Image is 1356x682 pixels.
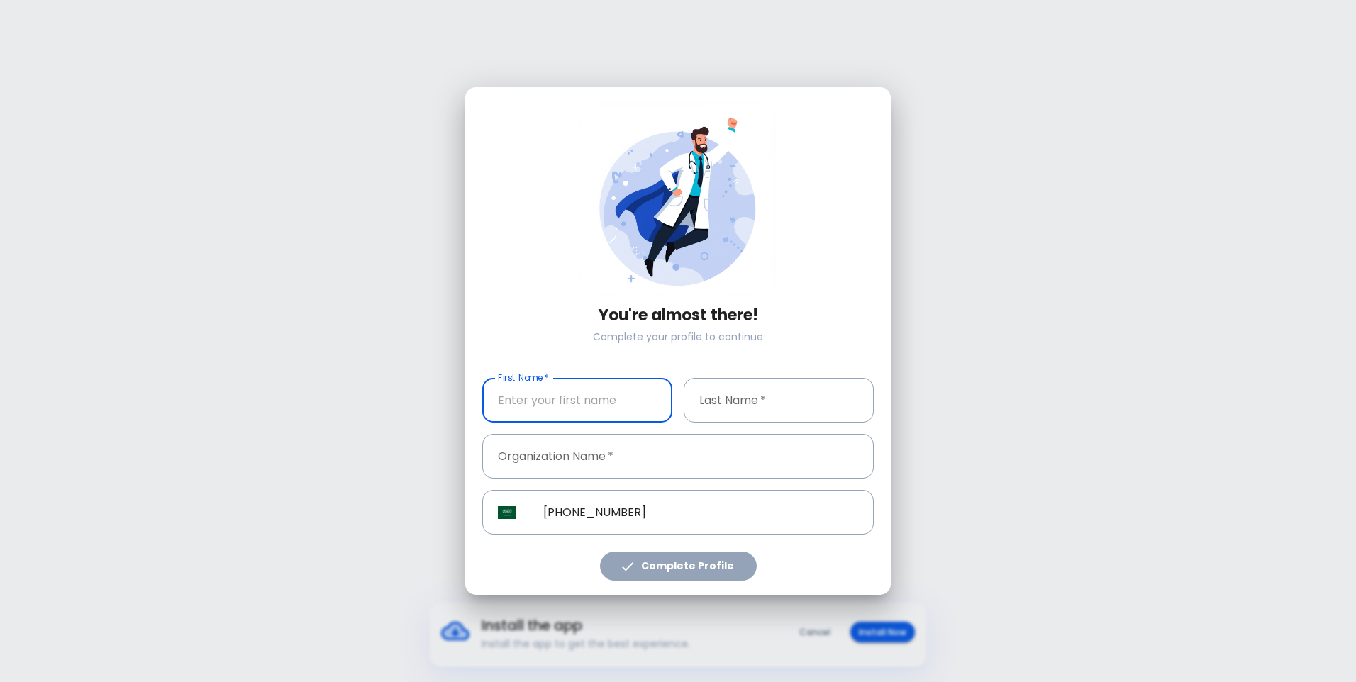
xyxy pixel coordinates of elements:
[498,371,549,384] label: First Name
[528,490,874,535] input: Phone Number
[492,498,522,527] button: Select country
[482,306,874,325] h3: You're almost there!
[482,378,672,423] input: Enter your first name
[684,378,874,423] input: Enter your last name
[482,434,874,479] input: Enter your organization name
[498,506,516,519] img: Saudi Arabia
[580,101,776,297] img: doctor
[482,330,874,344] p: Complete your profile to continue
